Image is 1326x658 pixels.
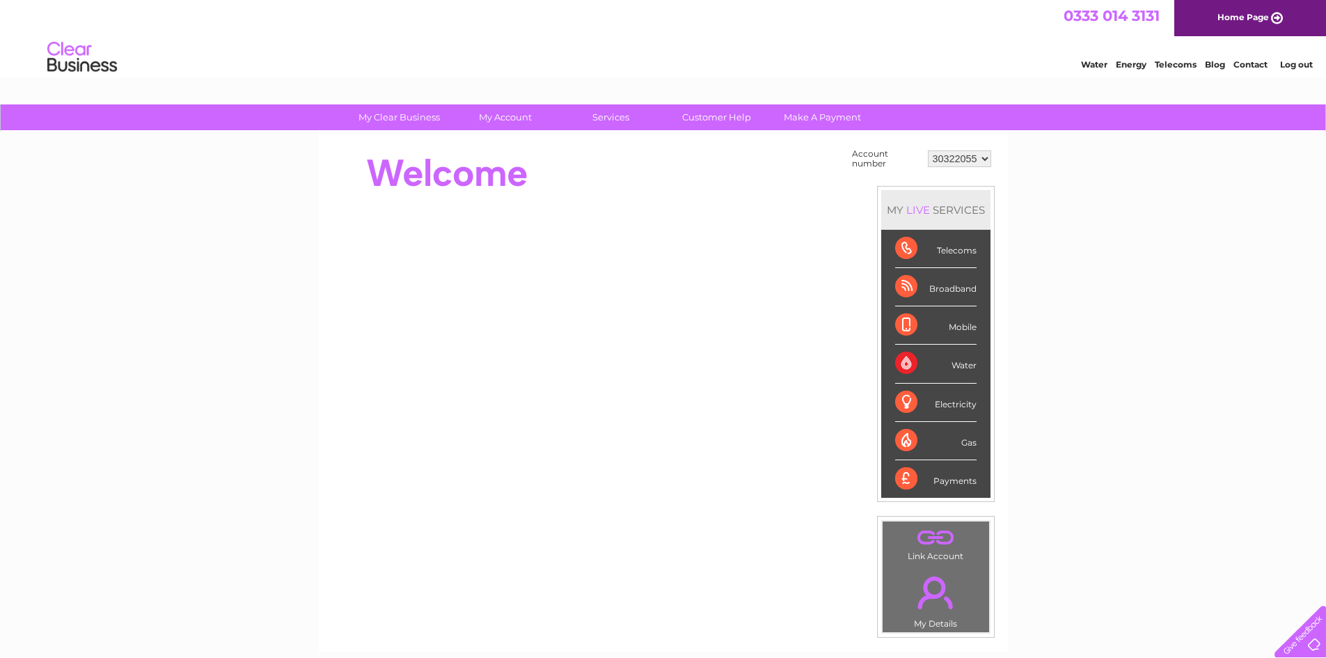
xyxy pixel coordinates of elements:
[1116,59,1146,70] a: Energy
[1205,59,1225,70] a: Blog
[47,36,118,79] img: logo.png
[895,268,977,306] div: Broadband
[1233,59,1268,70] a: Contact
[895,460,977,498] div: Payments
[849,146,924,172] td: Account number
[659,104,774,130] a: Customer Help
[895,230,977,268] div: Telecoms
[895,345,977,383] div: Water
[1280,59,1313,70] a: Log out
[448,104,562,130] a: My Account
[882,565,990,633] td: My Details
[882,521,990,565] td: Link Account
[335,8,993,68] div: Clear Business is a trading name of Verastar Limited (registered in [GEOGRAPHIC_DATA] No. 3667643...
[895,384,977,422] div: Electricity
[1081,59,1107,70] a: Water
[886,525,986,549] a: .
[553,104,668,130] a: Services
[881,190,990,230] div: MY SERVICES
[903,203,933,217] div: LIVE
[342,104,457,130] a: My Clear Business
[1064,7,1160,24] a: 0333 014 3131
[895,306,977,345] div: Mobile
[1155,59,1197,70] a: Telecoms
[886,568,986,617] a: .
[765,104,880,130] a: Make A Payment
[895,422,977,460] div: Gas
